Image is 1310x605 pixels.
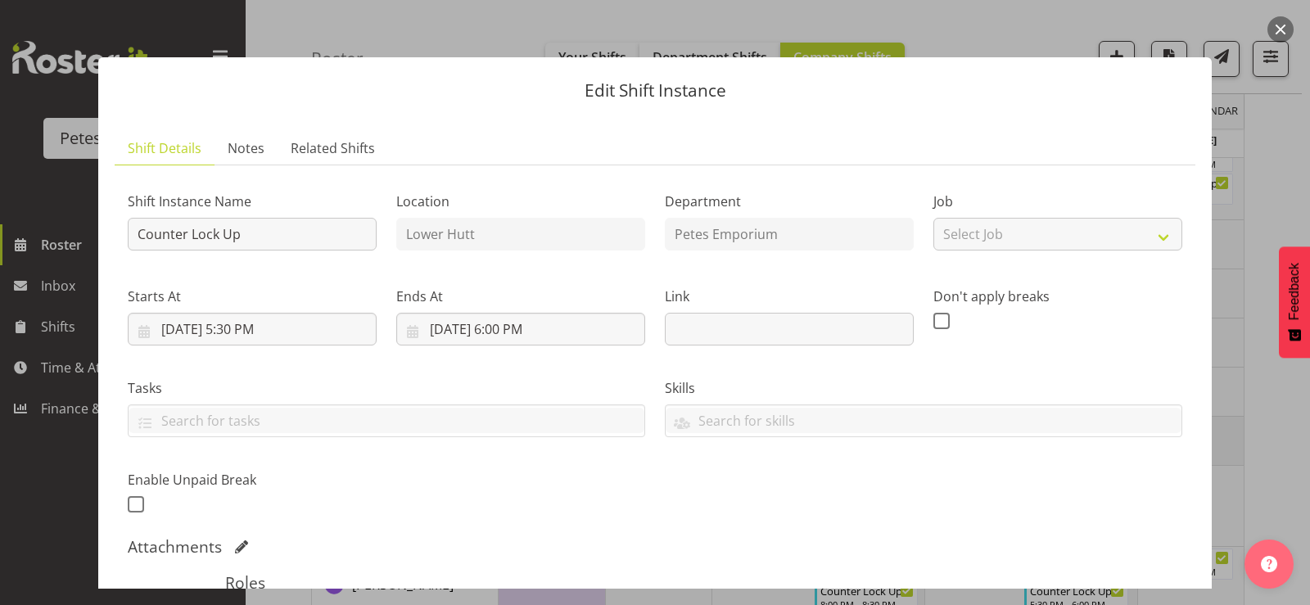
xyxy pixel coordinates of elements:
[128,378,645,398] label: Tasks
[128,287,377,306] label: Starts At
[933,192,1182,211] label: Job
[665,378,1182,398] label: Skills
[129,408,644,433] input: Search for tasks
[933,287,1182,306] label: Don't apply breaks
[665,192,914,211] label: Department
[666,408,1181,433] input: Search for skills
[1287,263,1302,320] span: Feedback
[228,138,264,158] span: Notes
[396,313,645,345] input: Click to select...
[665,287,914,306] label: Link
[128,313,377,345] input: Click to select...
[128,192,377,211] label: Shift Instance Name
[396,287,645,306] label: Ends At
[396,192,645,211] label: Location
[128,470,377,490] label: Enable Unpaid Break
[128,138,201,158] span: Shift Details
[291,138,375,158] span: Related Shifts
[225,573,1084,593] h5: Roles
[1279,246,1310,358] button: Feedback - Show survey
[128,218,377,251] input: Shift Instance Name
[1261,556,1277,572] img: help-xxl-2.png
[115,82,1195,99] p: Edit Shift Instance
[128,537,222,557] h5: Attachments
